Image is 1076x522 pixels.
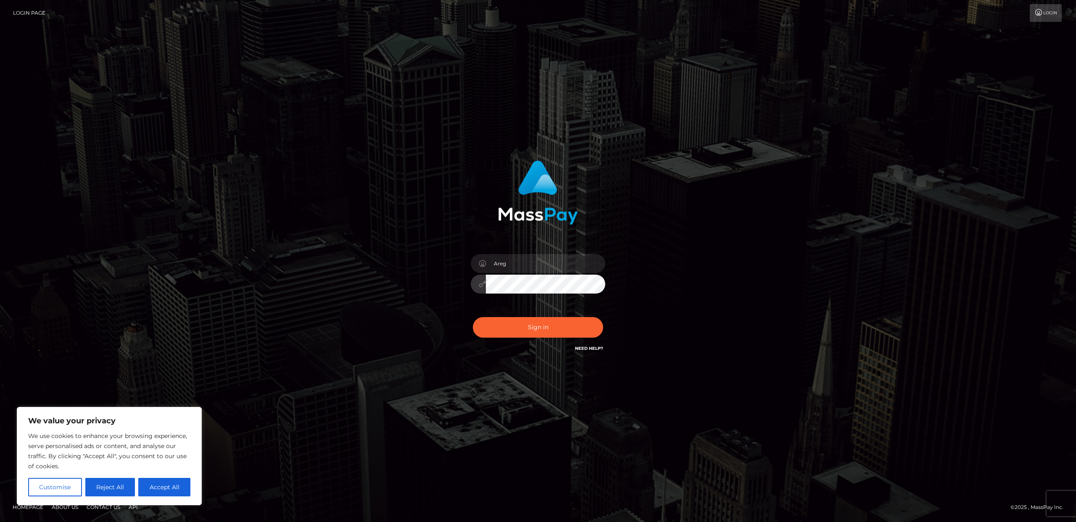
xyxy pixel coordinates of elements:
img: MassPay Login [498,160,578,225]
button: Reject All [85,478,135,496]
a: Need Help? [575,346,603,351]
div: We value your privacy [17,407,202,505]
a: Homepage [9,501,47,514]
div: © 2025 , MassPay Inc. [1010,503,1070,512]
a: API [125,501,141,514]
button: Customise [28,478,82,496]
button: Accept All [138,478,190,496]
a: Login Page [13,4,45,22]
p: We value your privacy [28,416,190,426]
button: Sign in [473,317,603,338]
p: We use cookies to enhance your browsing experience, serve personalised ads or content, and analys... [28,431,190,471]
a: Login [1030,4,1062,22]
input: Username... [486,254,605,273]
a: About Us [48,501,82,514]
a: Contact Us [83,501,124,514]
